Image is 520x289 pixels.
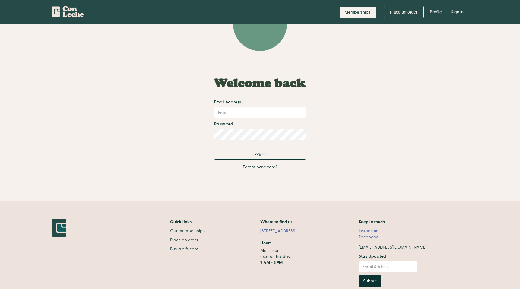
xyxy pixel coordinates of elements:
input: Log in [214,148,306,160]
h2: Quick links [170,219,205,225]
input: Email [214,107,306,118]
a: Memberships [340,7,376,18]
input: Email Address [359,261,417,272]
form: Email Form [359,253,417,287]
div: [EMAIL_ADDRESS][DOMAIN_NAME] [359,244,426,250]
a: home [52,3,84,19]
a: Forgot password? [243,164,277,170]
label: Stay Updated [359,253,417,259]
a: Our memberships [170,228,205,234]
h5: Keep in touch [359,219,385,225]
a: Profile [425,3,446,21]
p: Mon - Sun (except holidays) [260,248,303,266]
h5: Where to find us [260,219,292,225]
a: Buy a gift card [170,246,205,252]
label: Email Address [214,99,241,105]
a: Instagram [359,228,379,234]
a: Place an order [384,6,424,18]
a: [STREET_ADDRESS] [260,228,303,234]
a: Sign in [446,3,468,21]
strong: 7 AM - 3 PM [260,260,283,265]
input: Submit [359,275,381,287]
label: Password [214,121,233,127]
a: Facebook [359,234,378,240]
a: Place an order [170,237,205,243]
h5: Hours [260,240,271,246]
form: Email Form [214,70,306,160]
h1: Welcome back [214,76,306,90]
